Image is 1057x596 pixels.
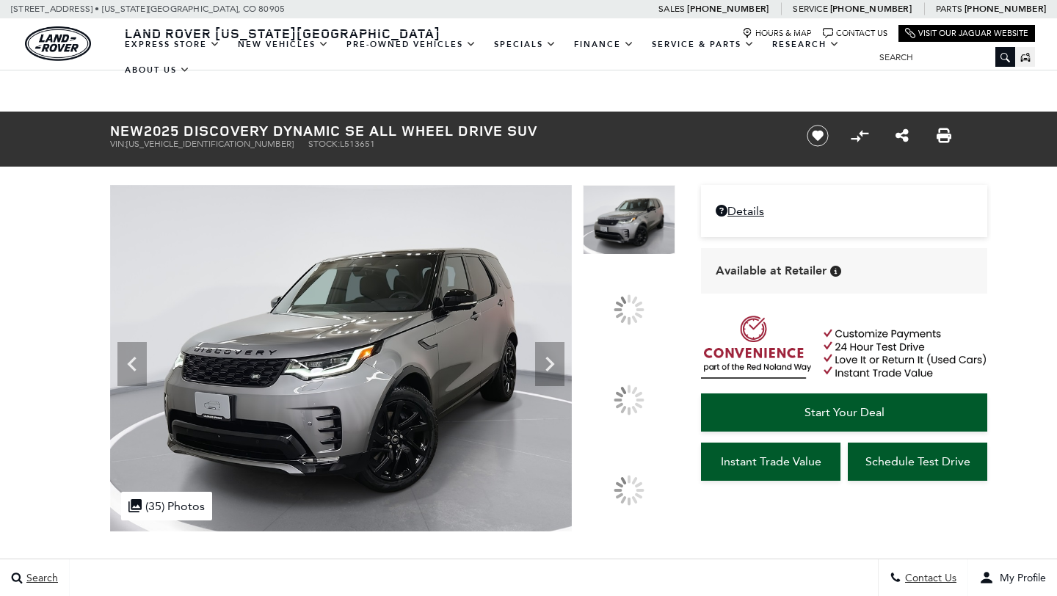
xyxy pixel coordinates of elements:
span: My Profile [994,572,1046,584]
button: Save vehicle [802,124,834,148]
div: (35) Photos [121,492,212,520]
img: Land Rover [25,26,91,61]
a: Specials [485,32,565,57]
a: Share this New 2025 Discovery Dynamic SE All Wheel Drive SUV [896,127,909,145]
img: New 2025 Eiger Grey LAND ROVER Dynamic SE image 1 [583,185,675,255]
span: VIN: [110,139,126,149]
h1: 2025 Discovery Dynamic SE All Wheel Drive SUV [110,123,782,139]
span: L513651 [340,139,375,149]
span: Land Rover [US_STATE][GEOGRAPHIC_DATA] [125,24,440,42]
a: [PHONE_NUMBER] [830,3,912,15]
a: [PHONE_NUMBER] [687,3,769,15]
span: Available at Retailer [716,263,827,279]
a: Hours & Map [742,28,812,39]
span: Parts [936,4,962,14]
a: Details [716,204,973,218]
input: Search [868,48,1015,66]
a: Contact Us [823,28,887,39]
a: [PHONE_NUMBER] [965,3,1046,15]
a: Visit Our Jaguar Website [905,28,1028,39]
strong: New [110,120,144,140]
span: Start Your Deal [804,405,885,419]
span: Service [793,4,827,14]
nav: Main Navigation [116,32,868,83]
span: Stock: [308,139,340,149]
a: About Us [116,57,199,83]
button: user-profile-menu [968,559,1057,596]
a: land-rover [25,26,91,61]
a: Schedule Test Drive [848,443,987,481]
a: New Vehicles [229,32,338,57]
span: Search [23,572,58,584]
span: [US_VEHICLE_IDENTIFICATION_NUMBER] [126,139,294,149]
img: New 2025 Eiger Grey LAND ROVER Dynamic SE image 1 [110,185,572,531]
a: Land Rover [US_STATE][GEOGRAPHIC_DATA] [116,24,449,42]
span: Instant Trade Value [721,454,821,468]
span: Sales [658,4,685,14]
a: EXPRESS STORE [116,32,229,57]
a: Instant Trade Value [701,443,840,481]
span: Contact Us [901,572,956,584]
div: Vehicle is in stock and ready for immediate delivery. Due to demand, availability is subject to c... [830,266,841,277]
span: Schedule Test Drive [865,454,970,468]
a: Research [763,32,849,57]
a: Print this New 2025 Discovery Dynamic SE All Wheel Drive SUV [937,127,951,145]
a: Service & Parts [643,32,763,57]
a: Finance [565,32,643,57]
button: Compare vehicle [849,125,871,147]
a: Pre-Owned Vehicles [338,32,485,57]
a: Start Your Deal [701,393,987,432]
a: [STREET_ADDRESS] • [US_STATE][GEOGRAPHIC_DATA], CO 80905 [11,4,285,14]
